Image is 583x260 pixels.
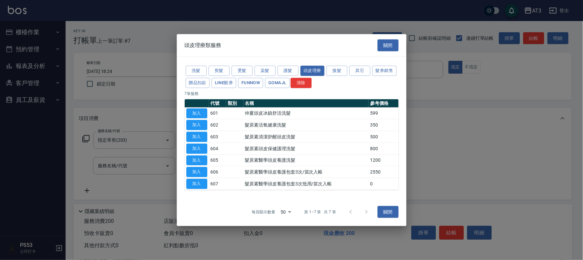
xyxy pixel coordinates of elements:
[368,154,398,166] td: 1200
[186,108,207,118] button: 加入
[278,66,299,76] button: 護髮
[368,119,398,131] td: 350
[212,78,236,88] button: LINE酷券
[243,107,369,119] td: 仲夏頭皮冰鎮舒活洗髮
[243,143,369,154] td: 髮原素頭皮保健護理洗髮
[368,131,398,143] td: 500
[368,143,398,154] td: 800
[209,131,226,143] td: 603
[368,99,398,107] th: 參考價格
[186,144,207,154] button: 加入
[252,209,275,215] p: 每頁顯示數量
[378,39,399,51] button: 關閉
[209,166,226,178] td: 606
[278,203,294,221] div: 50
[209,178,226,190] td: 607
[243,99,369,107] th: 名稱
[243,119,369,131] td: 髮原素活氧健康洗髮
[186,167,207,177] button: 加入
[186,78,210,88] button: 贈品扣款
[372,66,397,76] button: 髮券銷售
[265,78,289,88] button: GOMAJL
[368,166,398,178] td: 2550
[326,66,347,76] button: 接髮
[243,178,369,190] td: 髮原素醫學頭皮養護包套3次抵用/當次入帳
[232,66,253,76] button: 燙髮
[368,178,398,190] td: 0
[186,155,207,165] button: 加入
[226,99,243,107] th: 類別
[304,209,336,215] p: 第 1–7 筆 共 7 筆
[349,66,370,76] button: 其它
[186,132,207,142] button: 加入
[238,78,263,88] button: FUNNOW
[243,154,369,166] td: 髮原素醫學頭皮養護洗髮
[243,166,369,178] td: 髮原素醫學頭皮養護包套3次/當次入帳
[209,99,226,107] th: 代號
[186,120,207,130] button: 加入
[291,78,312,88] button: 清除
[368,107,398,119] td: 599
[186,179,207,189] button: 加入
[209,66,230,76] button: 剪髮
[209,143,226,154] td: 604
[185,90,399,96] p: 7 筆服務
[185,42,221,49] span: 頭皮理療類服務
[243,131,369,143] td: 髮原素清潔舒醒頭皮洗髮
[209,107,226,119] td: 601
[209,154,226,166] td: 605
[301,66,325,76] button: 頭皮理療
[209,119,226,131] td: 602
[378,206,399,218] button: 關閉
[186,66,207,76] button: 洗髮
[255,66,276,76] button: 染髮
